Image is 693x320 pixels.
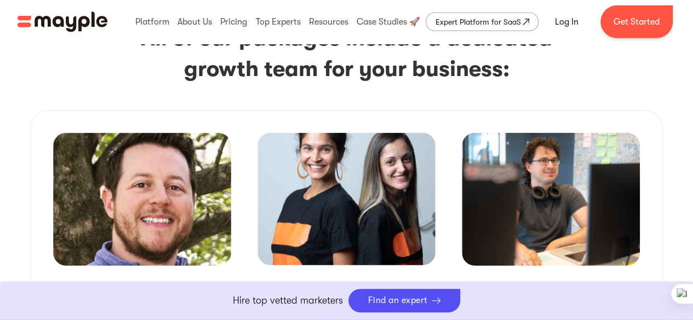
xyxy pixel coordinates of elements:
a: Get Started [600,5,673,38]
div: About Us [175,4,215,39]
p: Marketing Experts [53,279,231,296]
a: Log In [542,9,592,35]
div: Top Experts [253,4,303,39]
p: Hire top vetted marketers [233,293,343,308]
a: Expert Platform for SaaS [426,13,539,31]
p: Dedicated growth strategist [257,278,436,296]
iframe: Chat Widget [523,202,693,320]
div: Find an expert [368,295,428,306]
p: Personal customer success [462,279,640,296]
a: home [18,11,107,32]
div: Platform [133,4,172,39]
div: Expert Platform for SaaS [435,15,520,28]
div: Resources [306,4,351,39]
img: Mayple logo [18,11,107,32]
div: Pricing [217,4,250,39]
h3: All of our packages include a dedicated growth team for your business: [31,23,662,84]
